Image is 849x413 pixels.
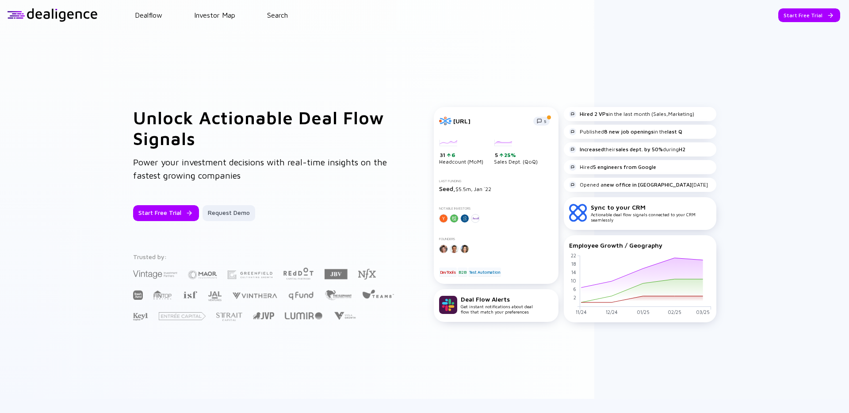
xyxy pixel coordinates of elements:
[468,268,501,276] div: Test Automation
[208,291,222,301] img: JAL Ventures
[288,290,314,301] img: Q Fund
[570,252,576,258] tspan: 22
[440,152,483,159] div: 31
[580,111,608,117] strong: Hired 2 VPs
[778,8,840,22] button: Start Free Trial
[604,128,654,135] strong: 8 new job openings
[593,164,656,170] strong: 5 engineers from Google
[325,290,352,300] img: The Elephant
[159,312,206,320] img: Entrée Capital
[667,309,681,315] tspan: 02/25
[133,205,199,221] button: Start Free Trial
[133,107,398,149] h1: Unlock Actionable Deal Flow Signals
[461,295,533,314] div: Get instant notifications about deal flow that match your preferences
[133,313,148,321] img: Key1 Capital
[228,271,272,279] img: Greenfield Partners
[458,268,467,276] div: B2B
[203,205,255,221] button: Request Demo
[439,237,553,241] div: Founders
[216,313,242,321] img: Strait Capital
[605,309,617,315] tspan: 12/24
[439,185,553,192] div: $5.5m, Jan `22
[569,111,694,118] div: in the last month (Sales,Marketing)
[325,268,348,280] img: JBV Capital
[503,152,516,158] div: 25%
[569,181,708,188] div: Opened a [DATE]
[679,146,685,153] strong: H2
[135,11,162,19] a: Dealflow
[569,241,711,249] div: Employee Growth / Geography
[439,185,455,192] span: Seed,
[575,309,586,315] tspan: 11/24
[591,203,711,211] div: Sync to your CRM
[439,179,553,183] div: Last Funding
[439,140,483,165] div: Headcount (MoM)
[439,268,457,276] div: DevTools
[453,117,528,125] div: [URL]
[283,266,314,280] img: Red Dot Capital Partners
[580,146,604,153] strong: Increased
[570,278,576,283] tspan: 10
[362,289,394,298] img: Team8
[569,128,682,135] div: Published in the
[183,291,197,298] img: Israel Secondary Fund
[133,269,177,279] img: Vintage Investment Partners
[133,157,387,180] span: Power your investment decisions with real-time insights on the fastest growing companies
[494,140,538,165] div: Sales Dept. (QoQ)
[604,181,692,188] strong: new office in [GEOGRAPHIC_DATA]
[285,312,322,319] img: Lumir Ventures
[636,309,649,315] tspan: 01/25
[667,128,682,135] strong: last Q
[153,290,172,300] img: FINTOP Capital
[573,286,576,292] tspan: 6
[696,309,710,315] tspan: 03/25
[188,268,217,282] img: Maor Investments
[439,206,553,210] div: Notable Investors
[451,152,455,158] div: 6
[569,146,685,153] div: their during
[571,260,576,266] tspan: 18
[358,269,376,279] img: NFX
[267,11,288,19] a: Search
[232,291,277,300] img: Vinthera
[461,295,533,303] div: Deal Flow Alerts
[569,164,656,171] div: Hired
[571,269,576,275] tspan: 14
[495,152,538,159] div: 5
[194,11,235,19] a: Investor Map
[616,146,663,153] strong: sales dept. by 50%
[573,294,576,300] tspan: 2
[253,312,274,319] img: Jerusalem Venture Partners
[591,203,711,222] div: Actionable deal flow signals connected to your CRM seamlessly
[333,312,356,320] img: Viola Growth
[133,253,396,260] div: Trusted by:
